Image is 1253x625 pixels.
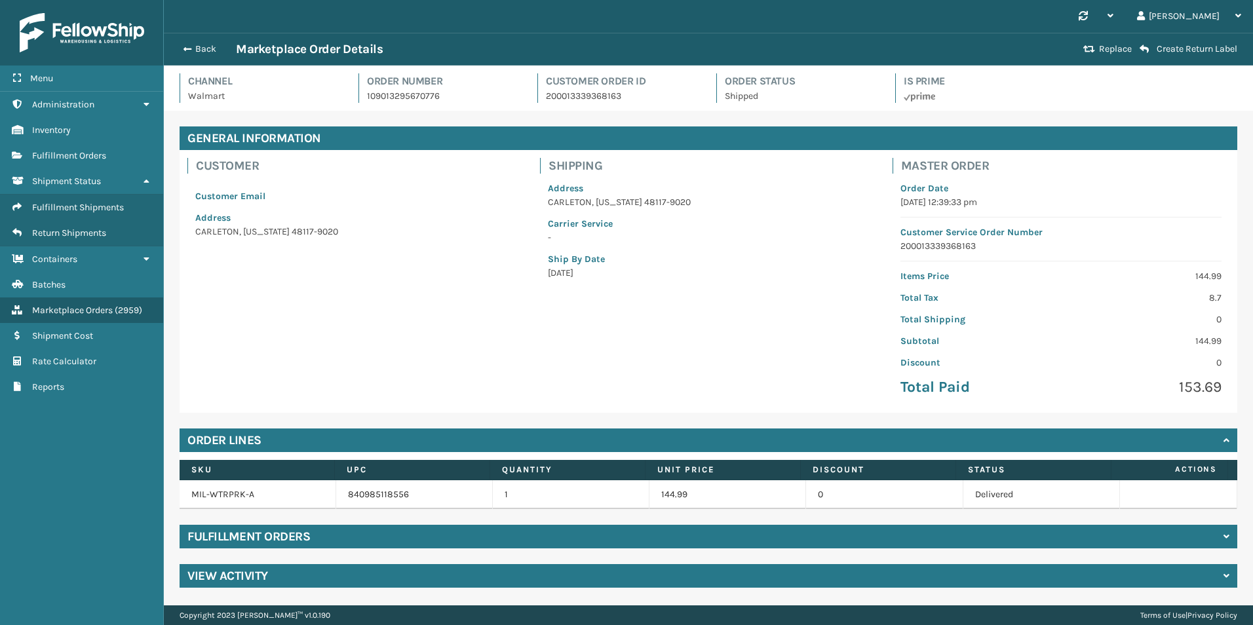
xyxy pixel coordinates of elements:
[32,202,124,213] span: Fulfillment Shipments
[649,480,806,509] td: 144.99
[813,464,944,476] label: Discount
[900,195,1222,209] p: [DATE] 12:39:33 pm
[657,464,788,476] label: Unit Price
[806,480,963,509] td: 0
[548,252,869,266] p: Ship By Date
[900,181,1222,195] p: Order Date
[1069,269,1222,283] p: 144.99
[347,464,478,476] label: UPC
[900,291,1053,305] p: Total Tax
[32,381,64,392] span: Reports
[900,312,1053,326] p: Total Shipping
[176,43,236,55] button: Back
[20,13,144,52] img: logo
[32,356,96,367] span: Rate Calculator
[900,377,1053,397] p: Total Paid
[195,189,516,203] p: Customer Email
[900,334,1053,348] p: Subtotal
[32,254,77,265] span: Containers
[195,225,516,238] p: CARLETON , [US_STATE] 48117-9020
[367,89,522,103] p: 109013295670776
[191,464,322,476] label: SKU
[187,568,268,584] h4: View Activity
[196,158,524,174] h4: Customer
[32,227,106,238] span: Return Shipments
[32,279,66,290] span: Batches
[904,73,1058,89] h4: Is Prime
[367,73,522,89] h4: Order Number
[180,126,1237,150] h4: General Information
[1140,44,1149,54] i: Create Return Label
[32,99,94,110] span: Administration
[191,489,254,500] a: MIL-WTRPRK-A
[336,480,493,509] td: 840985118556
[546,89,701,103] p: 200013339368163
[187,529,310,544] h4: Fulfillment Orders
[195,212,231,223] span: Address
[1140,611,1186,620] a: Terms of Use
[901,158,1229,174] h4: Master Order
[187,432,261,448] h4: Order Lines
[188,73,343,89] h4: Channel
[549,158,877,174] h4: Shipping
[1079,43,1136,55] button: Replace
[900,356,1053,369] p: Discount
[1069,334,1222,348] p: 144.99
[1069,312,1222,326] p: 0
[1187,611,1237,620] a: Privacy Policy
[1069,356,1222,369] p: 0
[32,150,106,161] span: Fulfillment Orders
[493,480,649,509] td: 1
[900,269,1053,283] p: Items Price
[548,231,869,244] p: -
[725,89,879,103] p: Shipped
[32,330,93,341] span: Shipment Cost
[1115,459,1225,480] span: Actions
[115,305,142,316] span: ( 2959 )
[30,73,53,84] span: Menu
[1136,43,1241,55] button: Create Return Label
[502,464,633,476] label: Quantity
[546,73,701,89] h4: Customer Order Id
[32,124,71,136] span: Inventory
[548,217,869,231] p: Carrier Service
[725,73,879,89] h4: Order Status
[188,89,343,103] p: Walmart
[180,605,330,625] p: Copyright 2023 [PERSON_NAME]™ v 1.0.190
[963,480,1120,509] td: Delivered
[236,41,383,57] h3: Marketplace Order Details
[548,266,869,280] p: [DATE]
[1069,377,1222,397] p: 153.69
[900,239,1222,253] p: 200013339368163
[548,195,869,209] p: CARLETON , [US_STATE] 48117-9020
[1140,605,1237,625] div: |
[968,464,1099,476] label: Status
[32,176,101,187] span: Shipment Status
[900,225,1222,239] p: Customer Service Order Number
[32,305,113,316] span: Marketplace Orders
[1069,291,1222,305] p: 8.7
[1083,45,1095,54] i: Replace
[548,183,583,194] span: Address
